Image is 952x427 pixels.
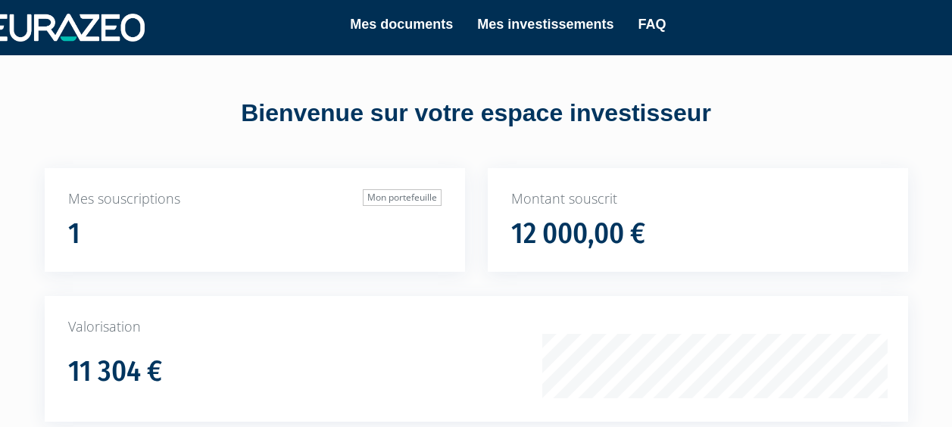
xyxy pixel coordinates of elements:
[68,317,885,337] p: Valorisation
[511,189,885,209] p: Montant souscrit
[11,96,941,131] div: Bienvenue sur votre espace investisseur
[68,189,442,209] p: Mes souscriptions
[477,14,613,35] a: Mes investissements
[68,356,162,388] h1: 11 304 €
[363,189,442,206] a: Mon portefeuille
[68,218,80,250] h1: 1
[638,14,666,35] a: FAQ
[511,218,645,250] h1: 12 000,00 €
[350,14,453,35] a: Mes documents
